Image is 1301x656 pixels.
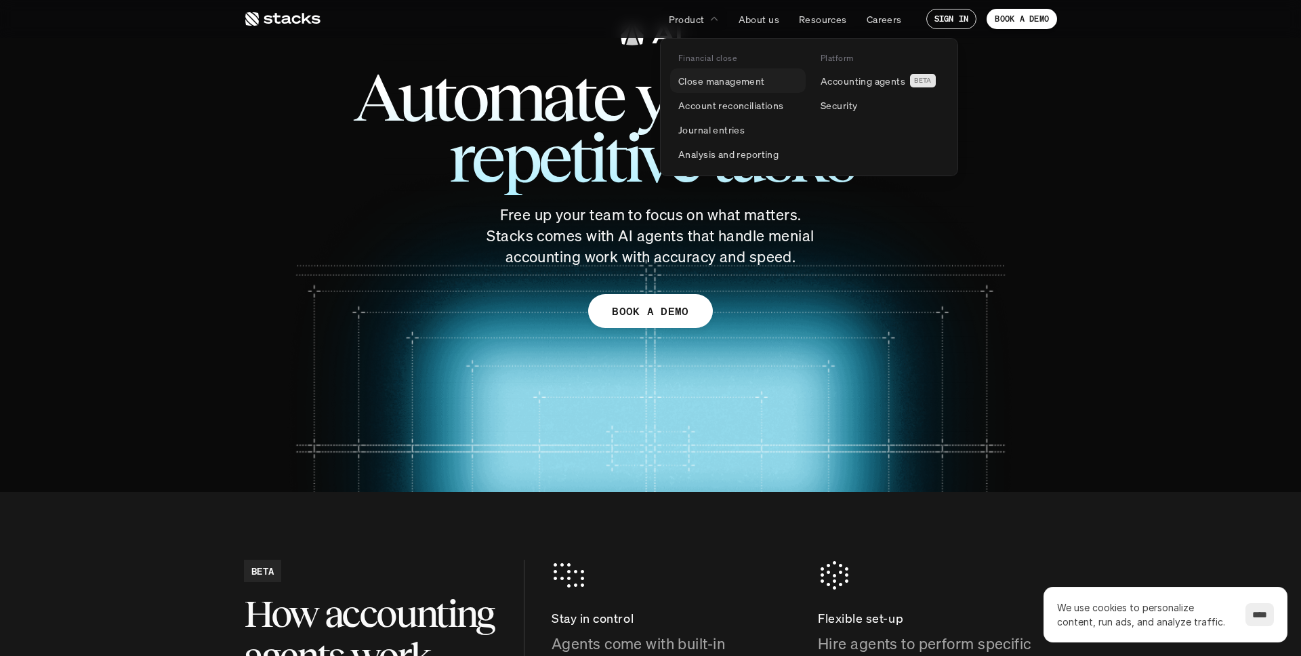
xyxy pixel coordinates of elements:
[821,74,905,88] p: Accounting agents
[670,142,806,166] a: Analysis and reporting
[678,74,765,88] p: Close management
[821,98,857,112] p: Security
[859,7,910,31] a: Careers
[739,12,779,26] p: About us
[678,54,737,63] p: Financial close
[552,609,791,628] p: Stay in control
[1057,600,1232,629] p: We use cookies to personalize content, run ads, and analyze traffic.
[670,93,806,117] a: Account reconciliations
[670,68,806,93] a: Close management
[160,258,220,268] a: Privacy Policy
[812,93,948,117] a: Security
[799,12,847,26] p: Resources
[678,147,779,161] p: Analysis and reporting
[934,14,969,24] p: SIGN IN
[678,98,784,112] p: Account reconciliations
[298,53,1003,202] span: Automate your teams’ repetitive tasks
[730,7,787,31] a: About us
[818,609,1057,628] p: Flexible set-up
[791,7,855,31] a: Resources
[251,564,274,578] h2: BETA
[612,302,689,321] p: BOOK A DEMO
[481,205,820,267] p: Free up your team to focus on what matters. Stacks comes with AI agents that handle menial accoun...
[670,117,806,142] a: Journal entries
[926,9,977,29] a: SIGN IN
[821,54,854,63] p: Platform
[669,12,705,26] p: Product
[987,9,1057,29] a: BOOK A DEMO
[588,294,713,328] a: BOOK A DEMO
[914,77,932,85] h2: BETA
[867,12,902,26] p: Careers
[995,14,1049,24] p: BOOK A DEMO
[812,68,948,93] a: Accounting agentsBETA
[678,123,745,137] p: Journal entries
